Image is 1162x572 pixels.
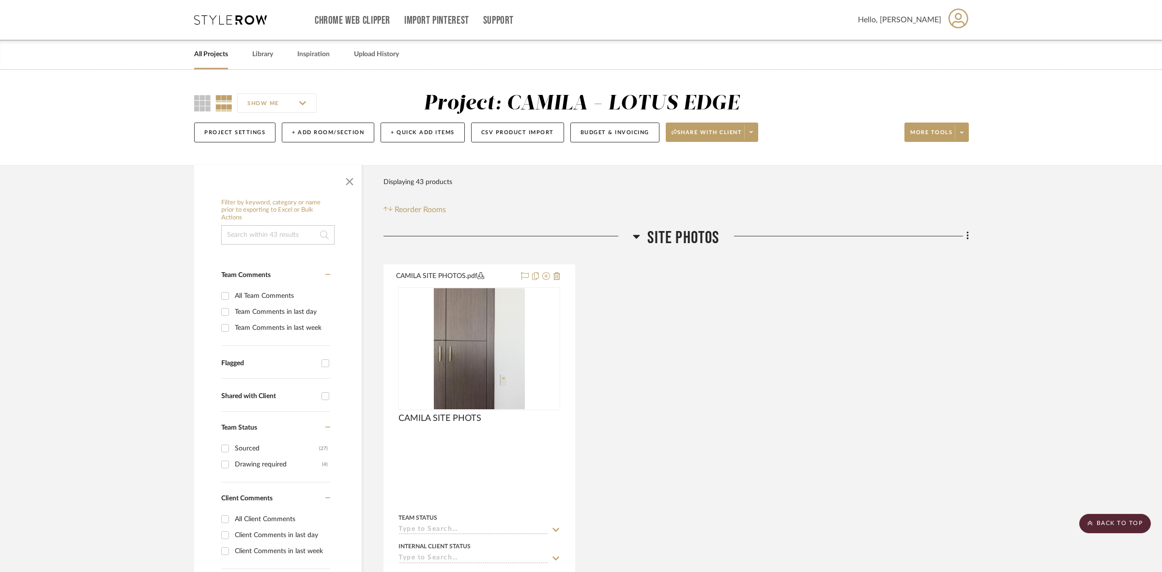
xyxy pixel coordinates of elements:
span: Hello, [PERSON_NAME] [858,14,941,26]
a: Inspiration [297,48,330,61]
div: Team Comments in last day [235,304,328,320]
div: (27) [319,441,328,456]
span: SITE PHOTOS [647,228,719,248]
span: CAMILA SITE PHOTS [398,413,481,424]
a: Import Pinterest [404,16,469,25]
a: Library [252,48,273,61]
button: Reorder Rooms [383,204,446,216]
input: Type to Search… [398,526,549,535]
input: Search within 43 results [221,225,335,245]
div: Shared with Client [221,392,317,401]
span: Reorder Rooms [395,204,446,216]
div: Flagged [221,359,317,368]
div: (4) [322,457,328,472]
h6: Filter by keyword, category or name prior to exporting to Excel or Bulk Actions [221,199,335,222]
a: Upload History [354,48,399,61]
div: Client Comments in last week [235,543,328,559]
div: All Team Comments [235,288,328,304]
div: Project: CAMILA - LOTUS EDGE [424,93,739,114]
span: Team Comments [221,272,271,278]
a: Chrome Web Clipper [315,16,390,25]
img: CAMILA SITE PHOTS [434,288,525,409]
button: Project Settings [194,123,275,142]
div: Drawing required [235,457,322,472]
a: All Projects [194,48,228,61]
div: Sourced [235,441,319,456]
a: Support [483,16,514,25]
button: More tools [904,123,969,142]
button: Share with client [666,123,759,142]
input: Type to Search… [398,554,549,563]
div: Internal Client Status [398,542,471,551]
div: Displaying 43 products [383,172,452,192]
button: + Quick Add Items [381,123,465,142]
span: Team Status [221,424,257,431]
button: CAMILA SITE PHOTOS.pdf [396,271,515,282]
div: All Client Comments [235,511,328,527]
button: + Add Room/Section [282,123,374,142]
div: 0 [399,288,560,410]
div: Client Comments in last day [235,527,328,543]
button: Budget & Invoicing [570,123,659,142]
button: Close [340,170,359,189]
span: More tools [910,129,952,143]
div: Team Comments in last week [235,320,328,336]
button: CSV Product Import [471,123,564,142]
span: Share with client [672,129,742,143]
div: Team Status [398,513,437,522]
span: Client Comments [221,495,273,502]
scroll-to-top-button: BACK TO TOP [1079,514,1151,533]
